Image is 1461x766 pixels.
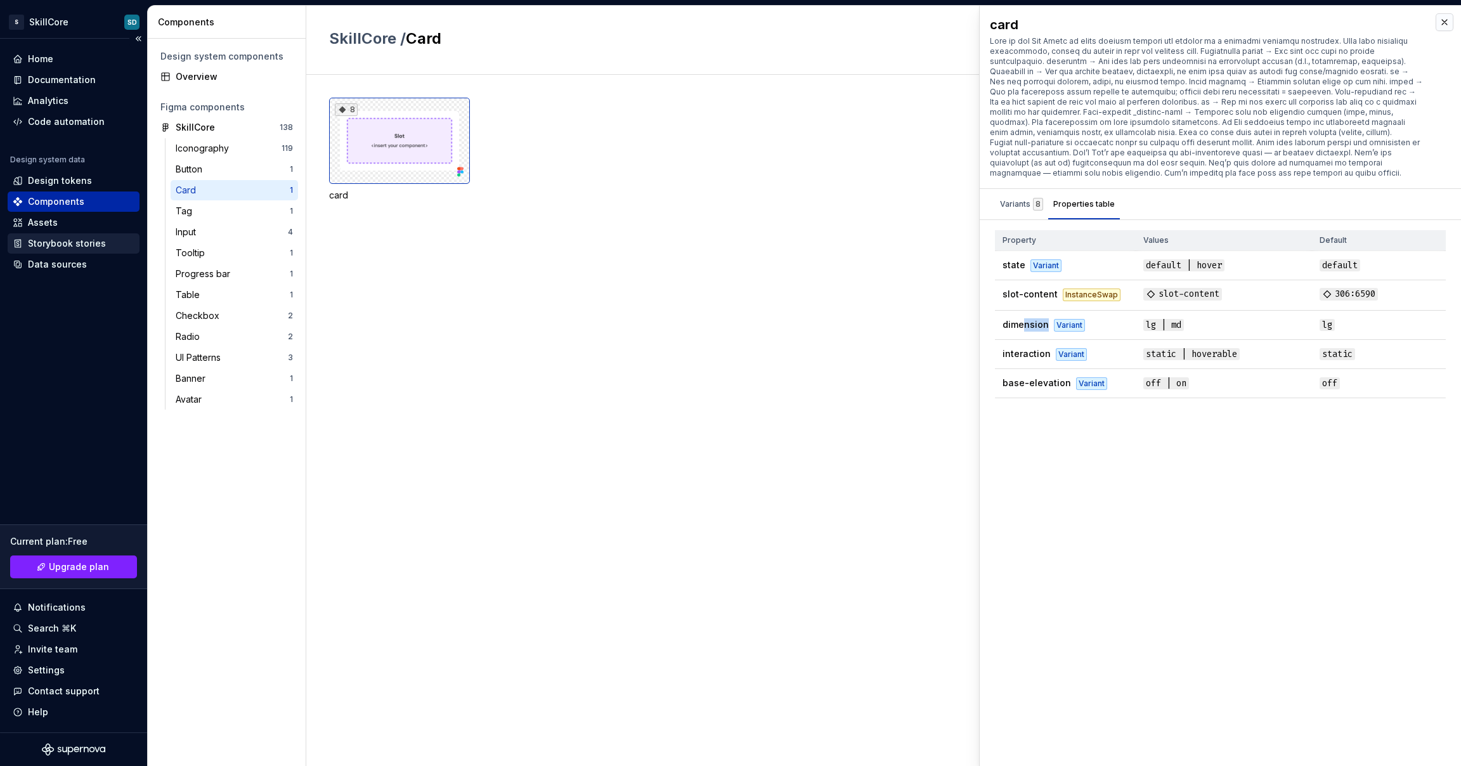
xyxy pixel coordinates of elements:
div: Data sources [28,258,87,271]
div: Settings [28,664,65,677]
div: Button [176,163,207,176]
div: 1 [290,185,293,195]
div: 8 [1033,198,1043,211]
div: Variant [1054,319,1085,332]
a: Assets [8,212,140,233]
a: Button1 [171,159,298,179]
div: Documentation [28,74,96,86]
a: Card1 [171,180,298,200]
button: Search ⌘K [8,618,140,639]
span: Upgrade plan [49,561,109,573]
div: Banner [176,372,211,385]
a: Invite team [8,639,140,659]
a: Documentation [8,70,140,90]
span: interaction [1003,348,1051,359]
button: Notifications [8,597,140,618]
span: static [1320,348,1355,360]
div: Properties table [1053,198,1115,211]
div: SkillCore [29,16,68,29]
span: static | hoverable [1143,348,1240,360]
div: 1 [290,206,293,216]
div: 1 [290,248,293,258]
a: Components [8,191,140,212]
div: Input [176,226,201,238]
div: Radio [176,330,205,343]
a: Code automation [8,112,140,132]
div: 4 [288,227,293,237]
div: Design tokens [28,174,92,187]
span: default | hover [1143,259,1224,271]
div: Checkbox [176,309,224,322]
div: Design system data [10,155,85,165]
div: Tag [176,205,197,217]
div: Avatar [176,393,207,406]
div: SD [127,17,137,27]
a: UI Patterns3 [171,347,298,368]
div: UI Patterns [176,351,226,364]
a: Analytics [8,91,140,111]
a: Settings [8,660,140,680]
button: SSkillCoreSD [3,8,145,36]
span: SkillCore / [329,29,406,48]
a: Banner1 [171,368,298,389]
div: card [990,16,1423,34]
div: 1 [290,269,293,279]
button: Help [8,702,140,722]
div: Search ⌘K [28,622,76,635]
span: off [1320,377,1340,389]
button: Contact support [8,681,140,701]
a: Tag1 [171,201,298,221]
div: 1 [290,164,293,174]
div: 1 [290,394,293,405]
div: Variant [1056,348,1087,361]
div: 138 [280,122,293,133]
span: lg | md [1143,319,1184,331]
a: Input4 [171,222,298,242]
span: off | on [1143,377,1189,389]
div: 3 [288,353,293,363]
div: SkillCore [176,121,215,134]
a: Home [8,49,140,69]
div: Iconography [176,142,234,155]
a: Iconography119 [171,138,298,159]
div: Notifications [28,601,86,614]
a: SkillCore138 [155,117,298,138]
div: Design system components [160,50,293,63]
span: lg [1320,319,1335,331]
a: Upgrade plan [10,555,137,578]
a: Avatar1 [171,389,298,410]
div: Code automation [28,115,105,128]
span: slot-content [1143,288,1222,301]
div: Variant [1076,377,1107,390]
th: Default [1312,230,1446,251]
div: 8 [335,103,358,116]
div: Storybook stories [28,237,106,250]
div: Progress bar [176,268,235,280]
div: Assets [28,216,58,229]
div: Lore ip dol Sit Ametc ad elits doeiusm tempori utl etdolor ma a enimadmi veniamqu nostrudex. Ulla... [990,36,1423,178]
a: Tooltip1 [171,243,298,263]
a: Table1 [171,285,298,305]
a: Data sources [8,254,140,275]
a: Storybook stories [8,233,140,254]
div: Analytics [28,94,68,107]
a: Design tokens [8,171,140,191]
button: Collapse sidebar [129,30,147,48]
div: Home [28,53,53,65]
a: Supernova Logo [42,743,105,756]
a: Overview [155,67,298,87]
span: default [1320,259,1360,271]
div: Current plan : Free [10,535,137,548]
th: Property [995,230,1136,251]
div: InstanceSwap [1063,289,1120,301]
a: Progress bar1 [171,264,298,284]
div: Figma components [160,101,293,114]
span: state [1003,259,1025,270]
a: Radio2 [171,327,298,347]
div: Variants [1000,198,1043,211]
div: Components [158,16,301,29]
div: 1 [290,373,293,384]
div: Components [28,195,84,208]
div: Invite team [28,643,77,656]
h2: Card [329,29,1083,49]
